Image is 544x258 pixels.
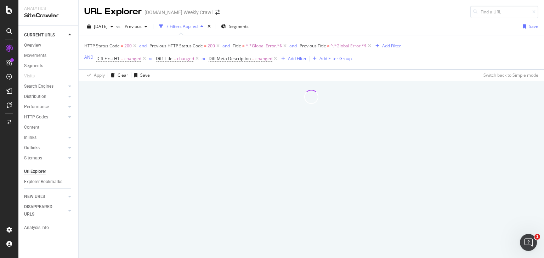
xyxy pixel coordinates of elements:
span: ^.*Global Error.*$ [246,41,282,51]
div: Movements [24,52,46,59]
span: Previous [122,23,142,29]
button: Switch back to Simple mode [481,70,538,81]
div: Save [140,72,150,78]
button: 7 Filters Applied [156,21,206,32]
span: Segments [229,23,249,29]
div: DISAPPEARED URLS [24,203,60,218]
div: Explorer Bookmarks [24,178,62,186]
div: Content [24,124,39,131]
span: = [204,43,206,49]
button: Add Filter [278,54,307,63]
button: and [289,42,297,49]
button: Add Filter [373,42,401,50]
a: Performance [24,103,66,111]
div: Distribution [24,93,46,100]
a: Analysis Info [24,224,73,231]
span: changed [255,54,272,64]
span: 200 [208,41,215,51]
div: Visits [24,72,35,80]
div: Analysis Info [24,224,49,231]
button: Apply [84,70,105,81]
span: 200 [124,41,132,51]
button: Add Filter Group [310,54,352,63]
div: Outlinks [24,144,40,152]
div: URL Explorer [84,6,142,18]
div: 7 Filters Applied [166,23,198,29]
span: changed [177,54,194,64]
div: or [202,55,206,61]
a: DISAPPEARED URLS [24,203,66,218]
div: Add Filter [288,55,307,61]
button: and [139,42,147,49]
span: 1 [534,234,540,240]
div: SiteCrawler [24,12,73,20]
div: Segments [24,62,43,70]
a: Overview [24,42,73,49]
div: and [289,43,297,49]
span: ≠ [327,43,330,49]
button: or [149,55,153,62]
a: Distribution [24,93,66,100]
div: NEW URLS [24,193,45,200]
span: vs [116,23,122,29]
span: = [121,43,123,49]
a: Content [24,124,73,131]
button: AND [84,54,93,60]
input: Find a URL [470,6,538,18]
span: 2025 Sep. 4th [94,23,108,29]
button: Save [131,70,150,81]
a: Visits [24,72,42,80]
div: Performance [24,103,49,111]
div: Save [529,23,538,29]
div: Inlinks [24,134,36,141]
span: Diff First H1 [96,55,120,61]
div: Sitemaps [24,154,42,162]
button: Previous [122,21,150,32]
div: or [149,55,153,61]
iframe: Intercom live chat [520,234,537,251]
a: Movements [24,52,73,59]
a: Outlinks [24,144,66,152]
div: Apply [94,72,105,78]
div: Analytics [24,6,73,12]
a: CURRENT URLS [24,31,66,39]
div: Add Filter Group [319,55,352,61]
span: changed [124,54,141,64]
button: Clear [108,70,128,81]
div: Add Filter [382,43,401,49]
button: Save [520,21,538,32]
span: ^.*Global Error.*$ [330,41,367,51]
div: Switch back to Simple mode [483,72,538,78]
div: Url Explorer [24,168,46,175]
span: = [174,55,176,61]
span: Diff Meta Description [209,55,251,61]
a: Url Explorer [24,168,73,175]
div: [DOMAIN_NAME] Weekly Crawl [144,9,212,16]
span: Title [233,43,241,49]
div: Search Engines [24,83,53,90]
button: [DATE] [84,21,116,32]
a: HTTP Codes [24,113,66,121]
div: and [222,43,230,49]
div: HTTP Codes [24,113,48,121]
div: arrow-right-arrow-left [215,10,220,15]
div: and [139,43,147,49]
a: Explorer Bookmarks [24,178,73,186]
span: = [252,55,254,61]
a: Inlinks [24,134,66,141]
button: or [202,55,206,62]
span: Diff Title [156,55,172,61]
span: HTTP Status Code [84,43,120,49]
a: Segments [24,62,73,70]
span: Previous HTTP Status Code [149,43,203,49]
span: Previous Title [300,43,326,49]
div: AND [84,54,93,60]
span: ≠ [242,43,245,49]
span: = [121,55,123,61]
button: Segments [218,21,251,32]
div: Overview [24,42,41,49]
a: NEW URLS [24,193,66,200]
a: Search Engines [24,83,66,90]
a: Sitemaps [24,154,66,162]
button: and [222,42,230,49]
